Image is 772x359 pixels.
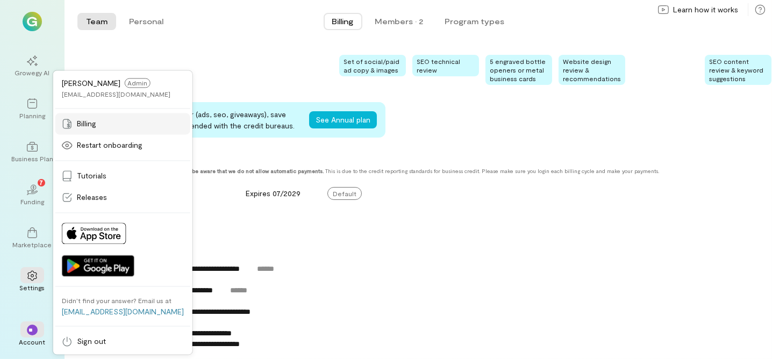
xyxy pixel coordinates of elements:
[77,140,142,150] span: Restart onboarding
[13,240,52,249] div: Marketplace
[40,177,44,187] span: 7
[344,58,399,74] span: Set of social/paid ad copy & images
[77,170,106,181] span: Tutorials
[563,58,621,82] span: Website design review & recommendations
[673,4,738,15] span: Learn how it works
[77,118,96,129] span: Billing
[62,78,120,88] span: [PERSON_NAME]
[20,283,45,292] div: Settings
[19,338,46,346] div: Account
[309,111,377,128] button: See Annual plan
[437,13,513,30] button: Program types
[19,111,45,120] div: Planning
[62,222,126,244] img: Download on App Store
[13,133,52,171] a: Business Plan
[20,197,44,206] div: Funding
[709,58,763,82] span: SEO content review & keyword suggestions
[55,331,190,352] a: Sign out
[13,47,52,85] a: Growegy AI
[246,189,301,198] span: Expires 07/2029
[417,58,460,74] span: SEO technical review
[62,307,184,316] a: [EMAIL_ADDRESS][DOMAIN_NAME]
[62,90,170,98] div: [EMAIL_ADDRESS][DOMAIN_NAME]
[120,13,172,30] button: Personal
[13,90,52,128] a: Planning
[55,165,190,186] a: Tutorials
[77,168,324,174] strong: You can save a payment method but please be aware that we do not allow automatic payments.
[125,78,151,88] span: Admin
[55,134,190,156] a: Restart onboarding
[77,13,116,30] button: Team
[332,16,354,27] span: Billing
[77,192,107,203] span: Releases
[490,58,546,82] span: 5 engraved bottle openers or metal business cards
[11,154,53,163] div: Business Plan
[375,16,424,27] div: Members · 2
[55,186,190,208] a: Releases
[55,113,190,134] a: Billing
[367,13,432,30] button: Members · 2
[77,155,698,166] div: Payment methods
[13,219,52,257] a: Marketplace
[62,296,171,305] div: Didn’t find your answer? Email us at
[77,168,698,174] div: This is due to the credit reporting standards for business credit. Please make sure you login eac...
[13,262,52,300] a: Settings
[324,13,362,30] button: Billing
[15,68,50,77] div: Growegy AI
[77,336,106,347] span: Sign out
[13,176,52,214] a: Funding
[327,187,362,200] span: Default
[62,255,134,276] img: Get it on Google Play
